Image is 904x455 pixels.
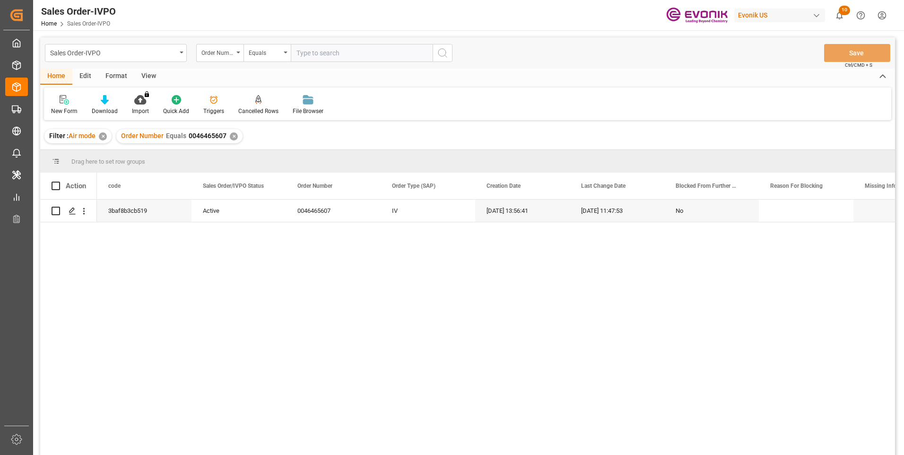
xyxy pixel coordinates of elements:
button: Help Center [850,5,871,26]
span: Drag here to set row groups [71,158,145,165]
div: Download [92,107,118,115]
button: Save [824,44,890,62]
div: ✕ [230,132,238,140]
div: 3baf8b3cb519 [97,200,191,222]
span: Order Number [121,132,164,140]
div: Order Number [201,46,234,57]
button: show 10 new notifications [829,5,850,26]
div: Evonik US [734,9,825,22]
span: Sales Order/IVPO Status [203,183,264,189]
div: Sales Order-IVPO [50,46,176,58]
div: View [134,69,163,85]
div: Quick Add [163,107,189,115]
div: Active [203,200,275,222]
span: Equals [166,132,186,140]
span: Last Change Date [581,183,626,189]
span: 0046465607 [189,132,226,140]
div: Sales Order-IVPO [41,4,116,18]
span: code [108,183,121,189]
button: open menu [196,44,243,62]
div: Home [40,69,72,85]
div: [DATE] 11:47:53 [570,200,664,222]
span: Filter : [49,132,69,140]
span: Reason For Blocking [770,183,823,189]
button: Evonik US [734,6,829,24]
div: New Form [51,107,78,115]
div: Press SPACE to select this row. [40,200,97,222]
button: open menu [243,44,291,62]
div: No [676,200,748,222]
img: Evonik-brand-mark-Deep-Purple-RGB.jpeg_1700498283.jpeg [666,7,728,24]
div: Cancelled Rows [238,107,278,115]
span: Order Number [297,183,332,189]
div: ✕ [99,132,107,140]
button: search button [433,44,452,62]
div: Triggers [203,107,224,115]
div: Edit [72,69,98,85]
a: Home [41,20,57,27]
div: File Browser [293,107,323,115]
div: [DATE] 13:56:41 [475,200,570,222]
div: Equals [249,46,281,57]
div: Format [98,69,134,85]
button: open menu [45,44,187,62]
div: IV [381,200,475,222]
span: Ctrl/CMD + S [845,61,872,69]
span: Blocked From Further Processing [676,183,739,189]
span: Creation Date [487,183,521,189]
span: Order Type (SAP) [392,183,435,189]
span: Air mode [69,132,96,140]
span: 10 [839,6,850,15]
div: 0046465607 [286,200,381,222]
input: Type to search [291,44,433,62]
div: Action [66,182,86,190]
